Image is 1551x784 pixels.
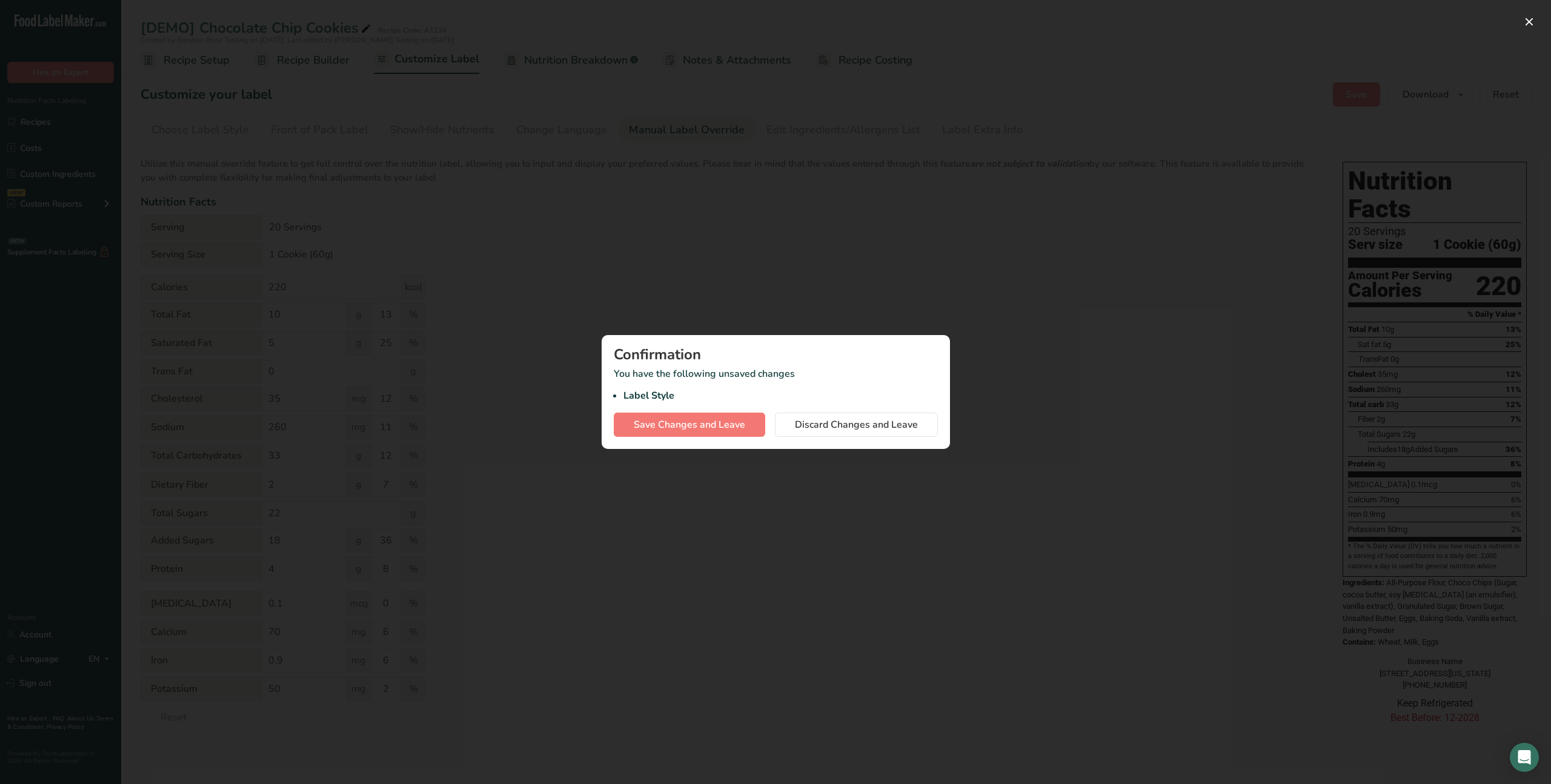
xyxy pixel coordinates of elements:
[614,347,938,362] div: Confirmation
[775,413,938,437] button: Discard Changes and Leave
[614,367,938,403] p: You have the following unsaved changes
[623,388,938,403] li: Label Style
[634,417,745,432] span: Save Changes and Leave
[614,413,765,437] button: Save Changes and Leave
[1510,743,1539,772] div: Open Intercom Messenger
[795,417,918,432] span: Discard Changes and Leave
